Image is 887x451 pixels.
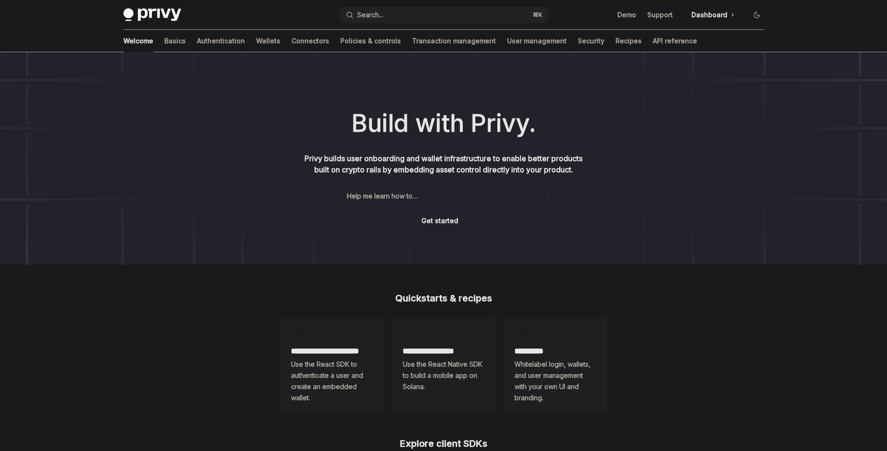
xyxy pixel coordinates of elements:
h1: Build with Privy. [15,105,872,142]
a: Recipes [616,30,642,52]
a: Basics [164,30,186,52]
span: Help me learn how to… [347,191,418,201]
a: Welcome [123,30,153,52]
a: Transaction management [412,30,496,52]
a: Security [578,30,604,52]
a: Demo [617,10,636,20]
span: Use the React Native SDK to build a mobile app on Solana. [403,359,485,392]
button: Open search [339,7,548,23]
a: Connectors [291,30,329,52]
span: ⌘ K [533,11,542,19]
a: User management [507,30,567,52]
a: Policies & controls [340,30,401,52]
div: Search... [357,9,383,20]
a: API reference [653,30,697,52]
a: **** **** **** ***Use the React Native SDK to build a mobile app on Solana. [392,318,496,413]
span: Dashboard [691,10,727,20]
img: dark logo [123,8,181,21]
a: **** *****Whitelabel login, wallets, and user management with your own UI and branding. [503,318,608,413]
h2: Explore client SDKs [280,439,608,448]
span: Whitelabel login, wallets, and user management with your own UI and branding. [515,359,596,403]
span: Use the React SDK to authenticate a user and create an embedded wallet. [291,359,373,403]
a: Dashboard [684,7,742,22]
a: Authentication [197,30,245,52]
span: Get started [421,217,458,225]
a: Wallets [256,30,280,52]
a: Support [647,10,673,20]
a: Get started [421,216,458,225]
span: Privy builds user onboarding and wallet infrastructure to enable better products built on crypto ... [305,154,582,174]
button: Toggle dark mode [749,7,764,22]
h2: Quickstarts & recipes [280,294,608,303]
